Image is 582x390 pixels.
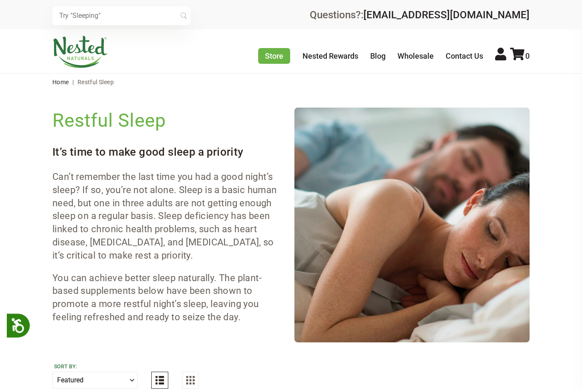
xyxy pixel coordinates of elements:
h3: It’s time to make good sleep a priority [52,144,281,159]
label: Sort by: [54,363,136,370]
a: Contact Us [446,51,483,60]
a: Store [258,48,290,64]
a: Home [52,79,69,85]
div: Questions?: [310,10,530,20]
img: List [156,376,164,384]
span: | [70,79,76,85]
img: Collections-Restful-Sleep_1100x.jpg [294,108,530,342]
nav: breadcrumbs [52,74,530,91]
span: 0 [525,51,530,60]
a: Nested Rewards [303,51,358,60]
a: Wholesale [398,51,434,60]
a: 0 [510,51,530,60]
img: Nested Naturals [52,36,108,68]
a: [EMAIL_ADDRESS][DOMAIN_NAME] [363,9,530,21]
span: Restful Sleep [78,79,114,85]
input: Try "Sleeping" [52,6,190,25]
img: Grid [186,376,195,384]
h2: Restful Sleep [52,108,281,133]
p: Can’t remember the last time you had a good night’s sleep? If so, you’re not alone. Sleep is a ba... [52,171,281,262]
p: You can achieve better sleep naturally. The plant-based supplements below have been shown to prom... [52,272,281,324]
a: Blog [370,51,386,60]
